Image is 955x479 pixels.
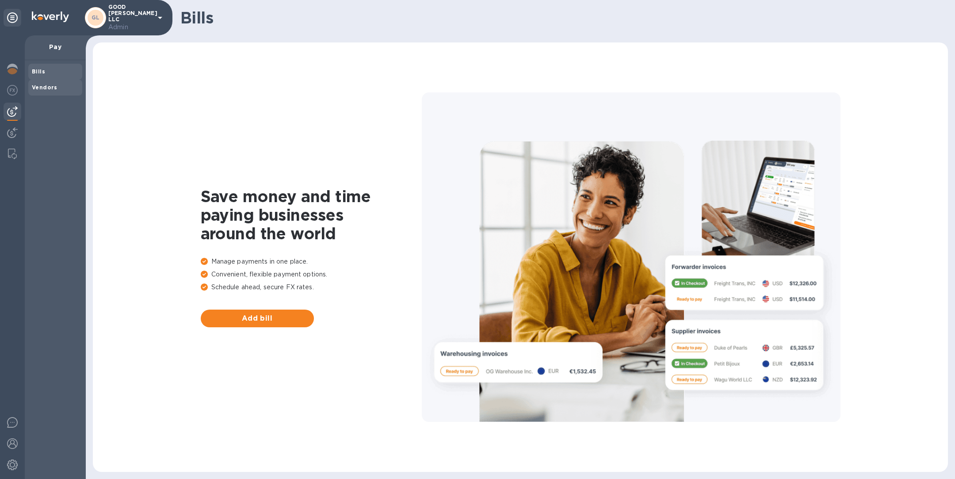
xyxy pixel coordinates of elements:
img: Logo [32,11,69,22]
h1: Bills [180,8,941,27]
div: Unpin categories [4,9,21,27]
p: Schedule ahead, secure FX rates. [201,283,422,292]
span: Add bill [208,313,307,324]
p: Admin [108,23,153,32]
p: GOOD [PERSON_NAME] LLC [108,4,153,32]
b: GL [92,14,100,21]
b: Vendors [32,84,57,91]
b: Bills [32,68,45,75]
button: Add bill [201,310,314,327]
p: Convenient, flexible payment options. [201,270,422,279]
h1: Save money and time paying businesses around the world [201,187,422,243]
p: Manage payments in one place. [201,257,422,266]
img: Foreign exchange [7,85,18,96]
p: Pay [32,42,79,51]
